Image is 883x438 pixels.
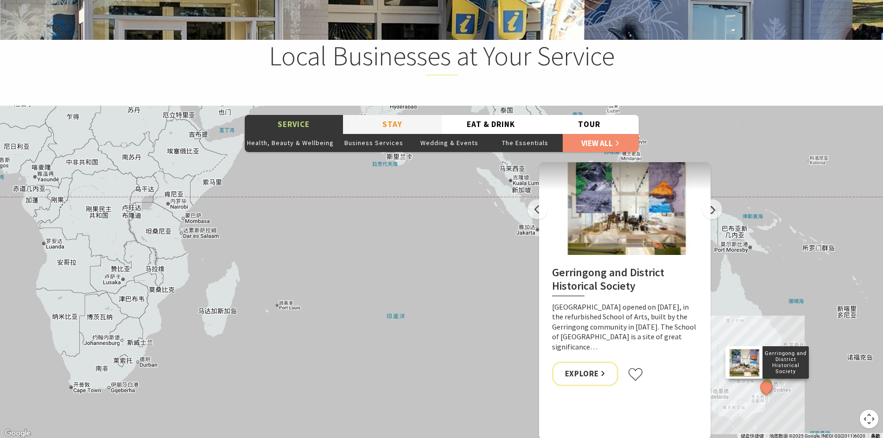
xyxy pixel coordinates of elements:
[757,379,775,396] button: See detail about Gerringong and District Historical Society
[412,133,487,152] button: Wedding & Events
[487,133,563,152] button: The Essentials
[762,349,809,376] p: Gerringong and District Historical Society
[563,133,638,152] a: View All
[245,115,343,134] button: Service
[759,383,771,395] button: See detail about Peter Izzard Photography
[552,266,698,296] h2: Gerringong and District Historical Society
[336,133,412,152] button: Business Services
[540,115,639,134] button: Tour
[260,40,623,76] h2: Local Businesses at Your Service
[245,133,336,152] button: Health, Beauty & Wellbeing
[552,362,619,386] a: Explore
[552,302,698,352] p: [GEOGRAPHIC_DATA] opened on [DATE], in the refurbished School of Arts, built by the Gerringong co...
[442,115,540,134] button: Eat & Drink
[628,368,643,381] button: Click to favourite Gerringong and District Historical Society
[343,115,442,134] button: Stay
[702,199,722,219] button: Next
[527,199,547,219] button: Previous
[860,410,878,428] button: 地图镜头控件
